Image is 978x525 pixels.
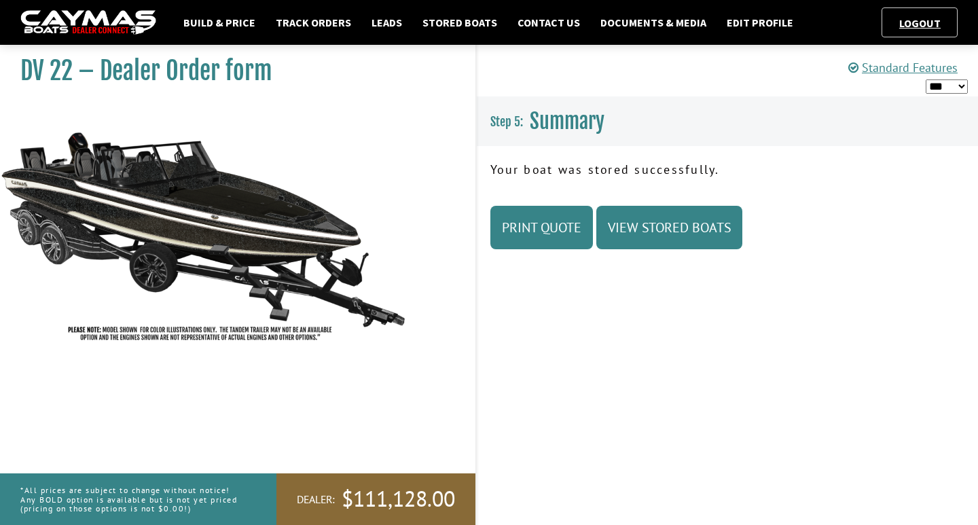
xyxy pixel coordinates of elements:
img: caymas-dealer-connect-2ed40d3bc7270c1d8d7ffb4b79bf05adc795679939227970def78ec6f6c03838.gif [20,10,156,35]
a: Contact Us [511,14,587,31]
a: Track Orders [269,14,358,31]
a: Build & Price [177,14,262,31]
p: Your boat was stored successfully. [490,160,964,179]
span: $111,128.00 [342,485,455,513]
p: *All prices are subject to change without notice! Any BOLD option is available but is not yet pri... [20,479,246,520]
a: Edit Profile [720,14,800,31]
a: Standard Features [848,60,958,75]
a: Print Quote [490,206,593,249]
a: Stored Boats [416,14,504,31]
span: Dealer: [297,492,335,507]
span: Summary [530,109,604,134]
h1: DV 22 – Dealer Order form [20,56,441,86]
a: Dealer:$111,128.00 [276,473,475,525]
a: Leads [365,14,409,31]
a: Logout [892,16,947,30]
a: View Stored Boats [596,206,742,249]
a: Documents & Media [594,14,713,31]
